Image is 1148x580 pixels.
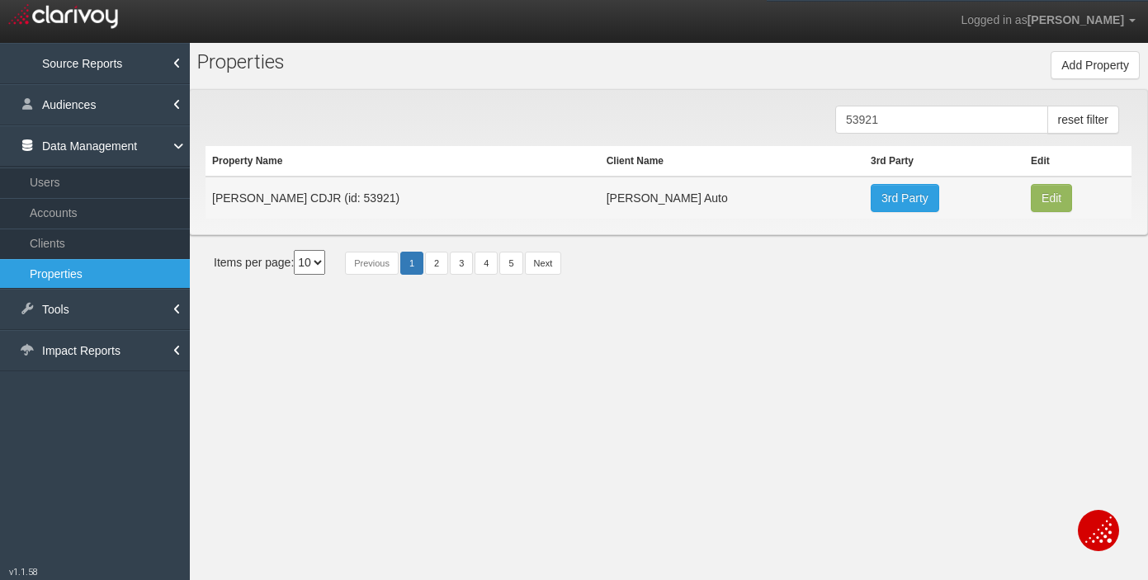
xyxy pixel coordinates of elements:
[400,252,423,275] a: 1
[1047,106,1119,134] button: reset filter
[475,252,498,275] a: 4
[1031,184,1072,212] button: Edit
[600,146,864,177] th: Client Name
[206,146,600,177] th: Property Name
[961,13,1027,26] span: Logged in as
[499,252,522,275] a: 5
[1028,13,1124,26] span: [PERSON_NAME]
[215,50,226,73] span: o
[450,252,473,275] a: 3
[835,106,1048,134] input: Search Properties
[345,252,399,275] a: Previous
[871,184,939,212] a: 3rd Party
[214,250,325,275] div: Items per page:
[600,177,864,219] td: [PERSON_NAME] Auto
[206,177,600,219] td: [PERSON_NAME] CDJR (id: 53921)
[197,51,480,73] h1: Pr perties
[425,252,448,275] a: 2
[525,252,562,275] a: Next
[1024,146,1131,177] th: Edit
[948,1,1148,40] a: Logged in as[PERSON_NAME]
[1051,51,1140,79] button: Add Property
[864,146,1024,177] th: 3rd Party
